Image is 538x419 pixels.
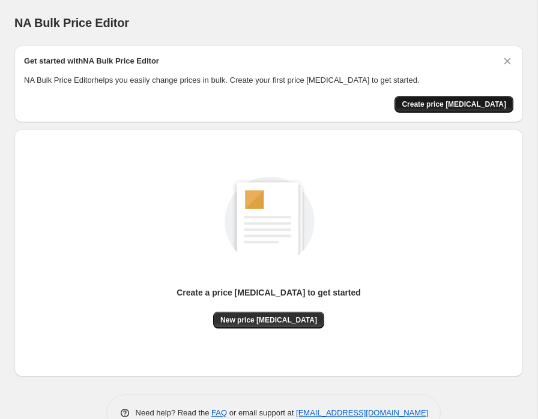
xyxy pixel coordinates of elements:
p: NA Bulk Price Editor helps you easily change prices in bulk. Create your first price [MEDICAL_DAT... [24,74,513,86]
span: Create price [MEDICAL_DATA] [402,100,506,109]
a: FAQ [211,408,227,417]
p: Create a price [MEDICAL_DATA] to get started [177,287,361,299]
button: New price [MEDICAL_DATA] [213,312,324,328]
span: NA Bulk Price Editor [14,16,129,29]
button: Dismiss card [501,55,513,67]
a: [EMAIL_ADDRESS][DOMAIN_NAME] [296,408,428,417]
span: or email support at [227,408,296,417]
h2: Get started with NA Bulk Price Editor [24,55,159,67]
span: New price [MEDICAL_DATA] [220,315,317,325]
span: Need help? Read the [136,408,212,417]
button: Create price change job [394,96,513,113]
